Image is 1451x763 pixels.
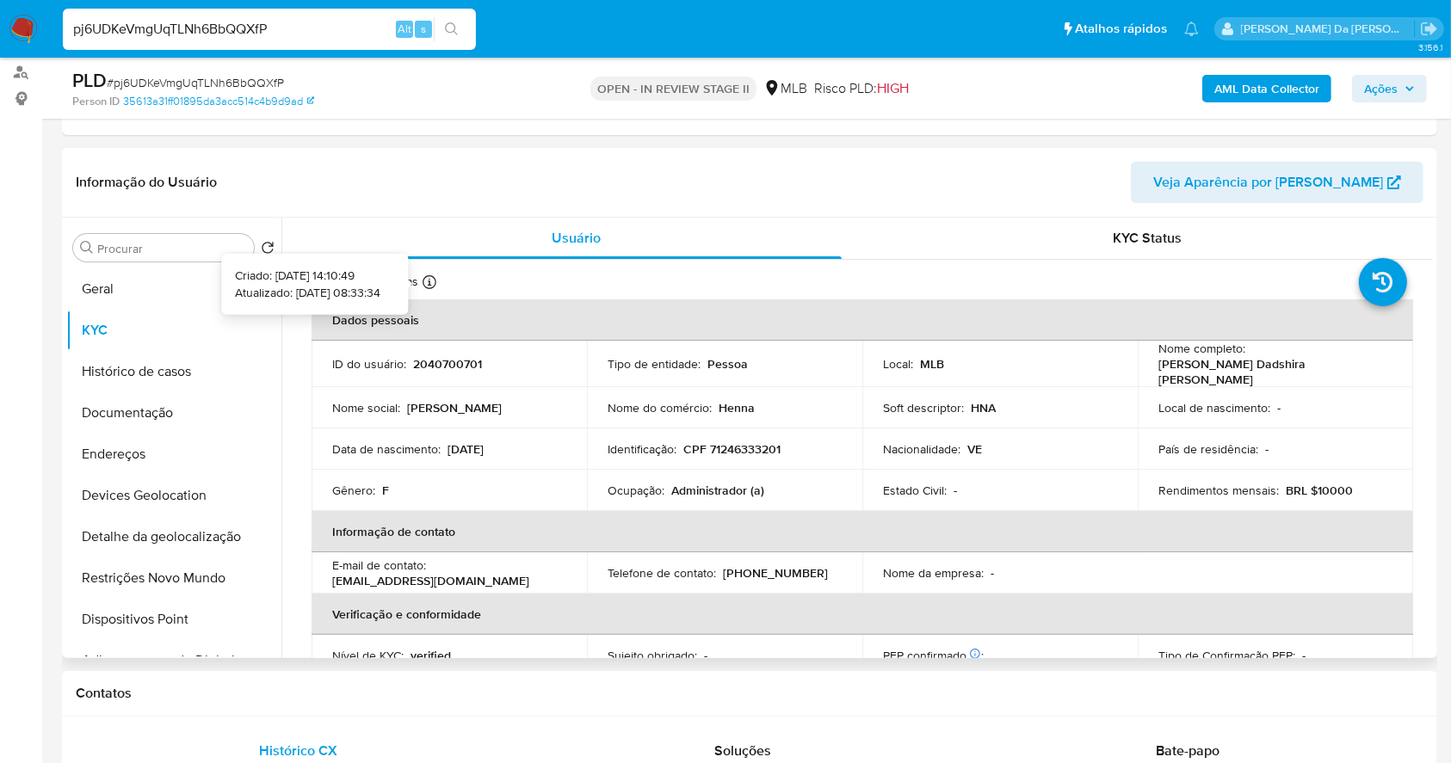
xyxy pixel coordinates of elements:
p: Identificação : [608,441,676,457]
span: KYC Status [1113,228,1182,248]
p: - [1302,648,1306,663]
button: Restrições Novo Mundo [66,557,281,599]
p: [PERSON_NAME] [407,400,502,415]
th: Verificação e conformidade [312,594,1413,635]
span: s [421,21,426,37]
p: HNA [971,400,996,415]
div: MLB [763,79,807,98]
p: Nome do comércio : [608,400,712,415]
button: Devices Geolocation [66,475,281,516]
span: 3.156.1 [1418,40,1442,54]
p: OPEN - IN REVIEW STAGE II [590,77,756,101]
p: Nível de KYC : [332,648,404,663]
span: Ações [1364,75,1398,102]
p: Criado: [DATE] 14:10:49 [235,268,380,285]
p: [PERSON_NAME] Dadshira [PERSON_NAME] [1158,356,1386,387]
span: Atalhos rápidos [1075,20,1167,38]
button: Dispositivos Point [66,599,281,640]
p: - [954,483,957,498]
p: - [1277,400,1281,415]
p: Sujeito obrigado : [608,648,697,663]
p: Estado Civil : [883,483,947,498]
th: Dados pessoais [312,299,1413,341]
p: - [1265,441,1269,457]
p: [DATE] [448,441,484,457]
span: Alt [398,21,411,37]
a: Sair [1420,20,1438,38]
p: verified [411,648,451,663]
span: Soluções [714,741,771,760]
button: Procurar [80,241,94,255]
span: # pj6UDKeVmgUqTLNh6BbQQXfP [107,74,284,91]
b: PLD [72,66,107,94]
button: Ações [1352,75,1427,102]
p: PEP confirmado : [883,648,984,663]
p: Nacionalidade : [883,441,960,457]
button: Adiantamentos de Dinheiro [66,640,281,681]
span: Usuário [552,228,601,248]
p: [EMAIL_ADDRESS][DOMAIN_NAME] [332,573,529,588]
p: Nome da empresa : [883,565,984,581]
b: Person ID [72,94,120,109]
p: Telefone de contato : [608,565,716,581]
p: 2040700701 [413,356,482,372]
button: Geral [66,268,281,310]
p: VE [967,441,982,457]
p: - [704,648,707,663]
p: F [382,483,389,498]
button: Documentação [66,392,281,434]
p: Soft descriptor : [883,400,964,415]
button: Detalhe da geolocalização [66,516,281,557]
p: patricia.varelo@mercadopago.com.br [1241,21,1415,37]
th: Informação de contato [312,511,1413,552]
p: Pessoa [707,356,748,372]
p: País de residência : [1158,441,1258,457]
span: Risco PLD: [814,79,909,98]
button: search-icon [434,17,469,41]
button: Retornar ao pedido padrão [261,241,275,260]
p: CPF 71246333201 [683,441,781,457]
button: Endereços [66,434,281,475]
span: Bate-papo [1156,741,1219,760]
span: Histórico CX [259,741,337,760]
p: Nome social : [332,400,400,415]
p: [PHONE_NUMBER] [723,565,828,581]
p: ID do usuário : [332,356,406,372]
p: Nome completo : [1158,341,1245,356]
button: AML Data Collector [1202,75,1331,102]
a: 35613a31ff01895da3acc514c4b9d9ad [123,94,314,109]
p: Local de nascimento : [1158,400,1270,415]
p: Data de nascimento : [332,441,441,457]
p: Gênero : [332,483,375,498]
p: BRL $10000 [1286,483,1353,498]
span: HIGH [877,78,909,98]
p: Henna [719,400,755,415]
button: KYC [66,310,281,351]
p: E-mail de contato : [332,557,426,573]
button: Veja Aparência por [PERSON_NAME] [1131,162,1423,203]
p: Tipo de Confirmação PEP : [1158,648,1295,663]
input: Pesquise usuários ou casos... [63,18,476,40]
b: AML Data Collector [1214,75,1319,102]
h1: Informação do Usuário [76,174,217,191]
p: - [991,565,994,581]
span: Veja Aparência por [PERSON_NAME] [1153,162,1383,203]
p: Atualizado: [DATE] 08:33:34 [235,284,380,301]
p: MLB [920,356,944,372]
p: Tipo de entidade : [608,356,701,372]
p: Ocupação : [608,483,664,498]
input: Procurar [97,241,247,256]
p: Local : [883,356,913,372]
h1: Contatos [76,685,1423,702]
p: Rendimentos mensais : [1158,483,1279,498]
a: Notificações [1184,22,1199,36]
button: Histórico de casos [66,351,281,392]
p: Administrador (a) [671,483,764,498]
